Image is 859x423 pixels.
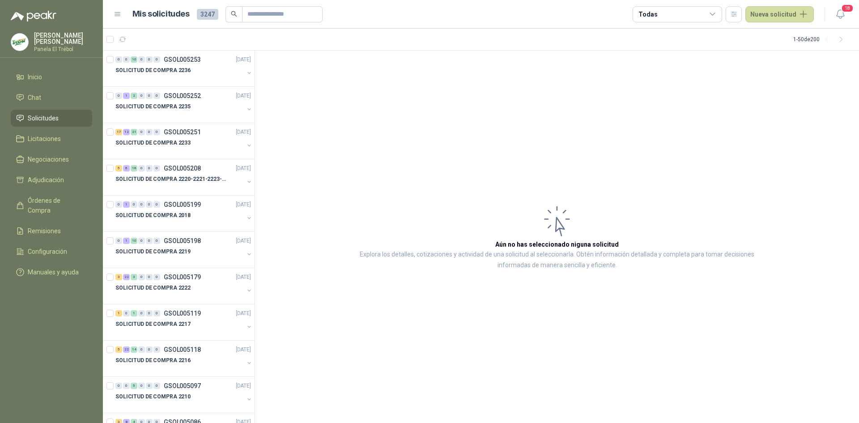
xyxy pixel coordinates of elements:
a: Adjudicación [11,171,92,188]
span: 3247 [197,9,218,20]
p: [DATE] [236,237,251,245]
p: GSOL005252 [164,93,201,99]
div: 0 [138,129,145,135]
div: 0 [146,201,153,208]
div: 0 [123,310,130,316]
div: 5 [131,383,137,389]
p: [DATE] [236,309,251,318]
div: 0 [153,56,160,63]
p: [DATE] [236,346,251,354]
p: [DATE] [236,92,251,100]
span: Chat [28,93,41,103]
div: 0 [153,383,160,389]
a: 0 1 2 0 0 0 GSOL005252[DATE] SOLICITUD DE COMPRA 2235 [115,90,253,119]
div: 14 [131,346,137,353]
a: Órdenes de Compra [11,192,92,219]
div: 0 [153,310,160,316]
div: 1 - 50 de 200 [793,32,848,47]
p: GSOL005097 [164,383,201,389]
a: 0 1 10 0 0 0 GSOL005198[DATE] SOLICITUD DE COMPRA 2219 [115,235,253,264]
div: 0 [138,165,145,171]
div: 10 [131,238,137,244]
div: 22 [123,274,130,280]
button: Nueva solicitud [745,6,814,22]
p: SOLICITUD DE COMPRA 2235 [115,103,191,111]
a: Licitaciones [11,130,92,147]
div: 1 [123,238,130,244]
a: Negociaciones [11,151,92,168]
p: GSOL005208 [164,165,201,171]
div: 0 [146,238,153,244]
a: Solicitudes [11,110,92,127]
div: 0 [115,56,122,63]
a: 1 0 1 0 0 0 GSOL005119[DATE] SOLICITUD DE COMPRA 2217 [115,308,253,337]
div: 0 [123,383,130,389]
p: GSOL005179 [164,274,201,280]
div: 5 [115,346,122,353]
div: 3 [115,274,122,280]
div: 0 [131,201,137,208]
a: 17 12 21 0 0 0 GSOL005251[DATE] SOLICITUD DE COMPRA 2233 [115,127,253,155]
p: GSOL005251 [164,129,201,135]
div: 0 [146,346,153,353]
span: Licitaciones [28,134,61,144]
span: Manuales y ayuda [28,267,79,277]
div: 16 [131,165,137,171]
a: Configuración [11,243,92,260]
p: GSOL005253 [164,56,201,63]
div: 0 [115,93,122,99]
div: 0 [146,383,153,389]
div: 1 [115,310,122,316]
img: Logo peakr [11,11,56,21]
div: 0 [153,129,160,135]
div: 0 [153,238,160,244]
span: Adjudicación [28,175,64,185]
p: SOLICITUD DE COMPRA 2220-2221-2223-2224 [115,175,227,184]
div: 1 [123,93,130,99]
div: 0 [153,274,160,280]
span: Inicio [28,72,42,82]
div: 0 [146,310,153,316]
a: Manuales y ayuda [11,264,92,281]
div: 0 [146,165,153,171]
div: 1 [123,201,130,208]
p: SOLICITUD DE COMPRA 2210 [115,393,191,401]
div: 0 [115,383,122,389]
p: Explora los detalles, cotizaciones y actividad de una solicitud al seleccionarla. Obtén informaci... [344,249,770,271]
button: 18 [832,6,848,22]
h3: Aún no has seleccionado niguna solicitud [495,239,619,249]
p: SOLICITUD DE COMPRA 2222 [115,284,191,292]
div: 0 [146,274,153,280]
p: [DATE] [236,56,251,64]
div: 6 [123,165,130,171]
a: 5 22 14 0 0 0 GSOL005118[DATE] SOLICITUD DE COMPRA 2216 [115,344,253,373]
div: 0 [138,201,145,208]
div: 0 [138,274,145,280]
span: Órdenes de Compra [28,196,84,215]
div: 0 [153,93,160,99]
p: SOLICITUD DE COMPRA 2233 [115,139,191,147]
div: 0 [146,129,153,135]
p: SOLICITUD DE COMPRA 2018 [115,211,191,220]
a: Chat [11,89,92,106]
div: 0 [123,56,130,63]
div: 22 [123,346,130,353]
div: 2 [131,93,137,99]
div: 0 [138,93,145,99]
div: 0 [138,238,145,244]
p: [DATE] [236,273,251,282]
p: GSOL005119 [164,310,201,316]
p: [DATE] [236,128,251,137]
p: [PERSON_NAME] [PERSON_NAME] [34,32,92,45]
a: 3 22 3 0 0 0 GSOL005179[DATE] SOLICITUD DE COMPRA 2222 [115,272,253,300]
div: 0 [153,165,160,171]
a: 0 1 0 0 0 0 GSOL005199[DATE] SOLICITUD DE COMPRA 2018 [115,199,253,228]
p: SOLICITUD DE COMPRA 2236 [115,66,191,75]
span: Configuración [28,247,67,256]
div: 0 [138,383,145,389]
span: Remisiones [28,226,61,236]
a: 0 0 10 0 0 0 GSOL005253[DATE] SOLICITUD DE COMPRA 2236 [115,54,253,83]
p: GSOL005199 [164,201,201,208]
img: Company Logo [11,34,28,51]
p: Panela El Trébol [34,47,92,52]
